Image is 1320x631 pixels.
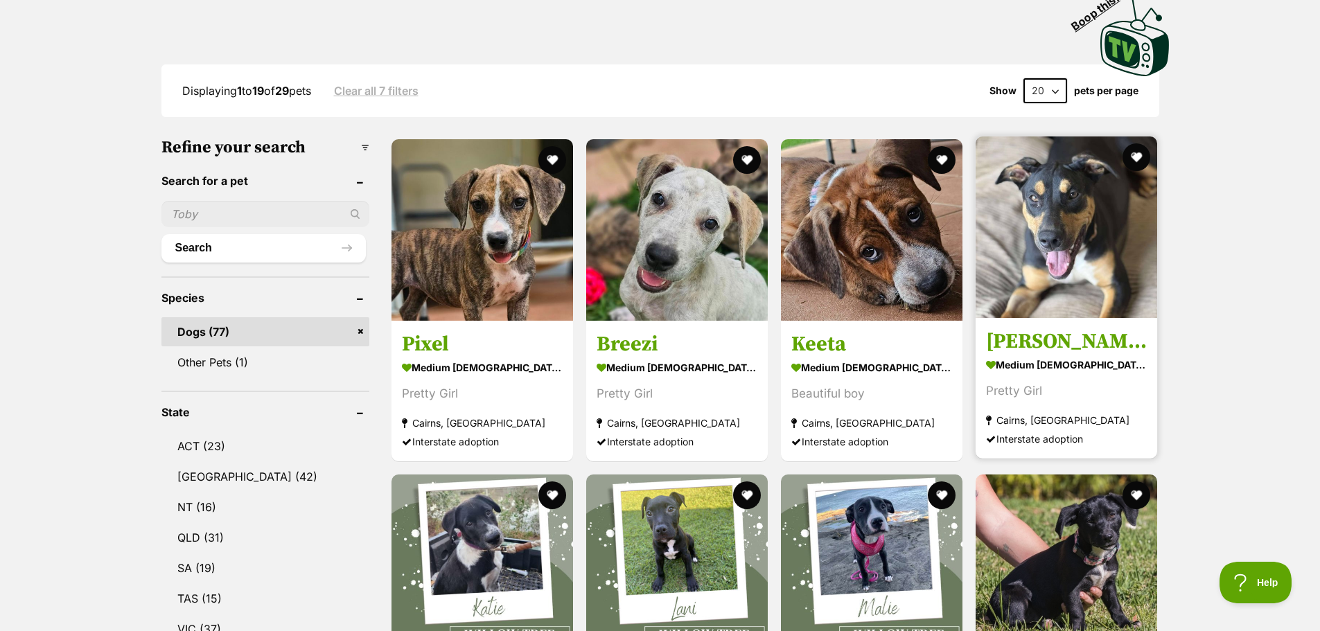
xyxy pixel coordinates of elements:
h3: Refine your search [161,138,369,157]
header: Search for a pet [161,175,369,187]
span: Displaying to of pets [182,84,311,98]
strong: medium [DEMOGRAPHIC_DATA] Dog [791,357,952,377]
img: Keeta - Mixed breed Dog [781,139,962,321]
button: favourite [538,146,566,174]
a: Dogs (77) [161,317,369,346]
div: Beautiful boy [791,384,952,403]
div: Pretty Girl [597,384,757,403]
a: Clear all 7 filters [334,85,419,97]
a: SA (19) [161,553,369,583]
button: favourite [733,481,761,509]
strong: Cairns, [GEOGRAPHIC_DATA] [597,414,757,432]
a: Keeta medium [DEMOGRAPHIC_DATA] Dog Beautiful boy Cairns, [GEOGRAPHIC_DATA] Interstate adoption [781,321,962,461]
a: Pixel medium [DEMOGRAPHIC_DATA] Dog Pretty Girl Cairns, [GEOGRAPHIC_DATA] Interstate adoption [391,321,573,461]
div: Interstate adoption [402,432,563,451]
h3: Breezi [597,331,757,357]
strong: 19 [252,84,264,98]
button: Search [161,234,366,262]
div: Pretty Girl [402,384,563,403]
strong: 29 [275,84,289,98]
div: Interstate adoption [597,432,757,451]
strong: 1 [237,84,242,98]
img: Breezi - Mixed breed Dog [586,139,768,321]
button: favourite [733,146,761,174]
a: ACT (23) [161,432,369,461]
a: QLD (31) [161,523,369,552]
strong: medium [DEMOGRAPHIC_DATA] Dog [597,357,757,377]
button: favourite [928,481,956,509]
header: Species [161,292,369,304]
button: favourite [928,146,956,174]
div: Pretty Girl [986,382,1147,400]
h3: Pixel [402,331,563,357]
a: [GEOGRAPHIC_DATA] (42) [161,462,369,491]
strong: Cairns, [GEOGRAPHIC_DATA] [791,414,952,432]
img: Pixel - Mixed breed Dog [391,139,573,321]
span: Show [989,85,1017,96]
a: NT (16) [161,492,369,522]
strong: Cairns, [GEOGRAPHIC_DATA] [402,414,563,432]
a: [PERSON_NAME] medium [DEMOGRAPHIC_DATA] Dog Pretty Girl Cairns, [GEOGRAPHIC_DATA] Interstate adop... [976,318,1157,459]
button: favourite [1123,481,1151,509]
div: Interstate adoption [791,432,952,451]
strong: medium [DEMOGRAPHIC_DATA] Dog [402,357,563,377]
header: State [161,406,369,418]
label: pets per page [1074,85,1138,96]
iframe: Help Scout Beacon - Open [1220,562,1292,603]
a: Other Pets (1) [161,348,369,377]
a: TAS (15) [161,584,369,613]
strong: medium [DEMOGRAPHIC_DATA] Dog [986,355,1147,375]
img: Nyree - Catahoula Leopard Dog [976,136,1157,318]
h3: [PERSON_NAME] [986,328,1147,355]
h3: Keeta [791,331,952,357]
button: favourite [1123,143,1151,171]
input: Toby [161,201,369,227]
a: Breezi medium [DEMOGRAPHIC_DATA] Dog Pretty Girl Cairns, [GEOGRAPHIC_DATA] Interstate adoption [586,321,768,461]
div: Interstate adoption [986,429,1147,448]
strong: Cairns, [GEOGRAPHIC_DATA] [986,411,1147,429]
button: favourite [538,481,566,509]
